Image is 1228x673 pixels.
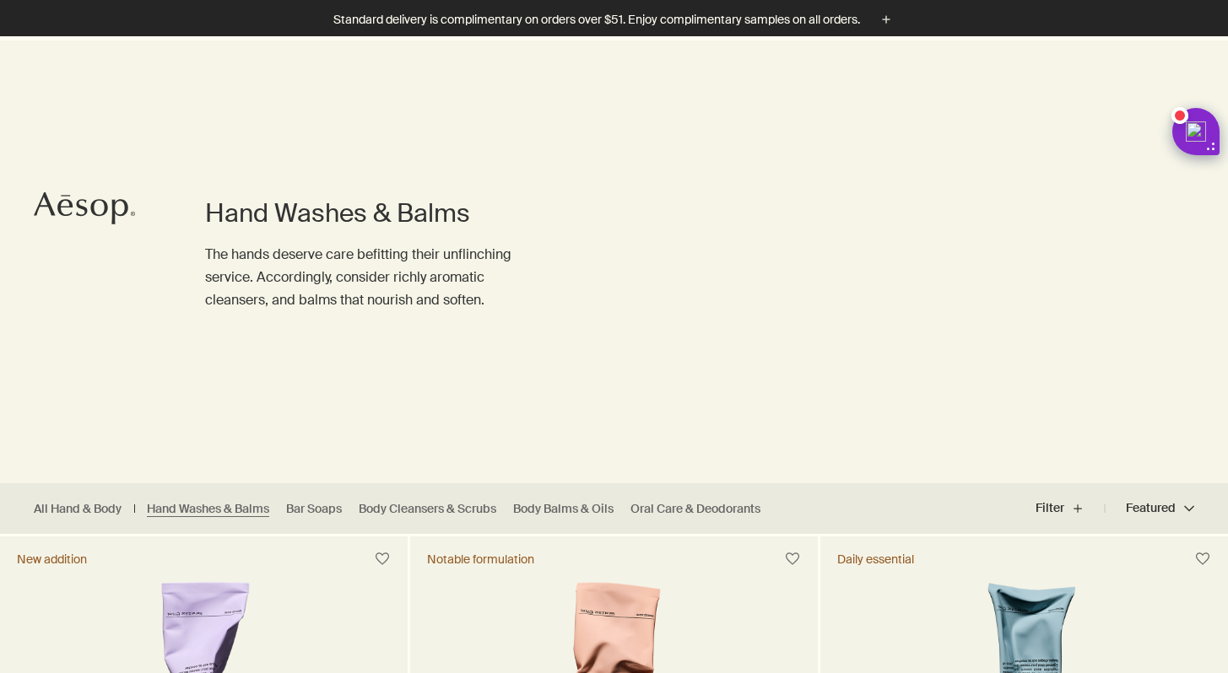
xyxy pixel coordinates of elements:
[34,501,122,517] a: All Hand & Body
[777,544,808,574] button: Save to cabinet
[205,197,547,230] h1: Hand Washes & Balms
[205,243,547,312] p: The hands deserve care befitting their unflinching service. Accordingly, consider richly aromatic...
[333,11,860,29] p: Standard delivery is complimentary on orders over $51. Enjoy complimentary samples on all orders.
[1187,544,1218,574] button: Save to cabinet
[1036,488,1105,529] button: Filter
[286,501,342,517] a: Bar Soaps
[1105,488,1194,529] button: Featured
[333,10,895,30] button: Standard delivery is complimentary on orders over $51. Enjoy complimentary samples on all orders.
[147,501,269,517] a: Hand Washes & Balms
[34,191,135,225] svg: Aesop
[367,544,398,574] button: Save to cabinet
[427,552,534,567] div: Notable formulation
[30,187,139,234] a: Aesop
[513,501,614,517] a: Body Balms & Oils
[17,552,87,567] div: New addition
[630,501,760,517] a: Oral Care & Deodorants
[837,552,914,567] div: Daily essential
[359,501,496,517] a: Body Cleansers & Scrubs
